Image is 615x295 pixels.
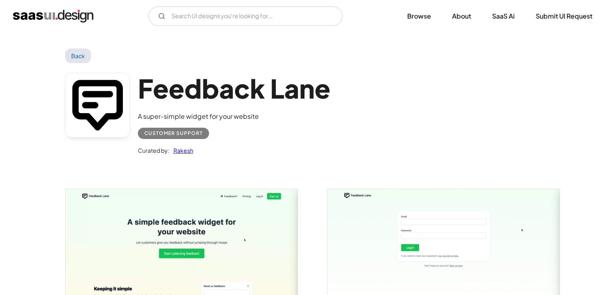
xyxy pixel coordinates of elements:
[148,6,342,26] input: Search UI designs you're looking for...
[526,7,602,25] a: Submit UI Request
[65,48,91,63] a: Back
[482,7,524,25] a: SaaS Ai
[138,145,169,155] div: Curated by:
[138,73,330,104] h1: Feedback Lane
[138,112,330,121] div: A super-simple widget for your website
[397,7,441,25] a: Browse
[148,6,342,26] form: Email Form
[13,10,93,23] a: home
[144,129,203,138] div: Customer Support
[442,7,481,25] a: About
[169,145,193,155] a: Rakesh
